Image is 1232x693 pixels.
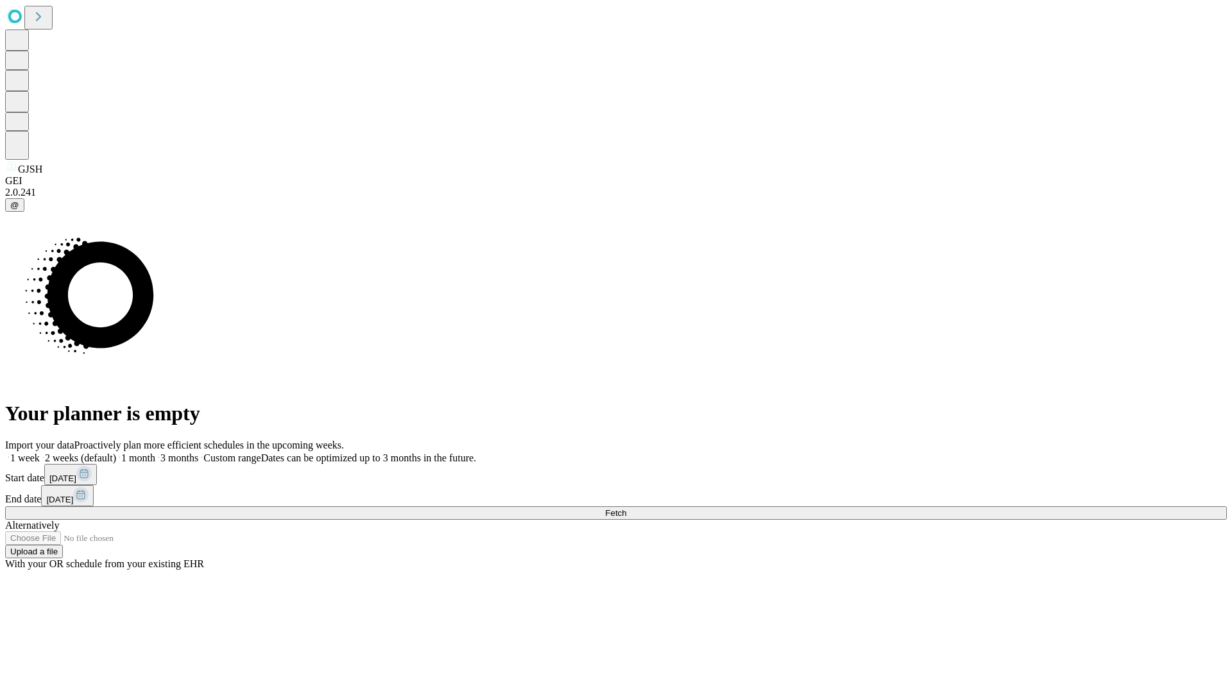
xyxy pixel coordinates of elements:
button: [DATE] [41,485,94,506]
h1: Your planner is empty [5,402,1227,425]
span: 2 weeks (default) [45,452,116,463]
button: @ [5,198,24,212]
button: Upload a file [5,545,63,558]
span: 1 week [10,452,40,463]
span: Proactively plan more efficient schedules in the upcoming weeks. [74,440,344,450]
span: [DATE] [49,474,76,483]
span: 3 months [160,452,198,463]
span: Custom range [203,452,261,463]
div: End date [5,485,1227,506]
button: [DATE] [44,464,97,485]
div: Start date [5,464,1227,485]
span: Import your data [5,440,74,450]
span: Fetch [605,508,626,518]
span: 1 month [121,452,155,463]
button: Fetch [5,506,1227,520]
div: GEI [5,175,1227,187]
span: [DATE] [46,495,73,504]
span: @ [10,200,19,210]
span: Alternatively [5,520,59,531]
div: 2.0.241 [5,187,1227,198]
span: GJSH [18,164,42,175]
span: With your OR schedule from your existing EHR [5,558,204,569]
span: Dates can be optimized up to 3 months in the future. [261,452,476,463]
